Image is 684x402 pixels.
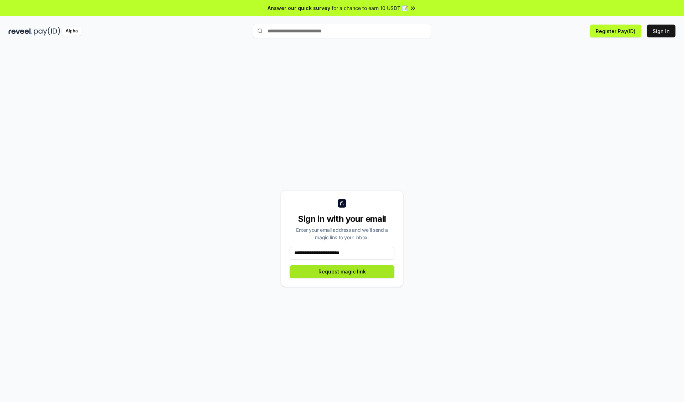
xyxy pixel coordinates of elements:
img: reveel_dark [9,27,32,36]
div: Sign in with your email [290,213,394,225]
img: logo_small [338,199,346,208]
div: Enter your email address and we’ll send a magic link to your inbox. [290,226,394,241]
img: pay_id [34,27,60,36]
span: Answer our quick survey [268,4,330,12]
button: Register Pay(ID) [590,25,641,37]
button: Request magic link [290,265,394,278]
div: Alpha [62,27,82,36]
button: Sign In [647,25,675,37]
span: for a chance to earn 10 USDT 📝 [332,4,408,12]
